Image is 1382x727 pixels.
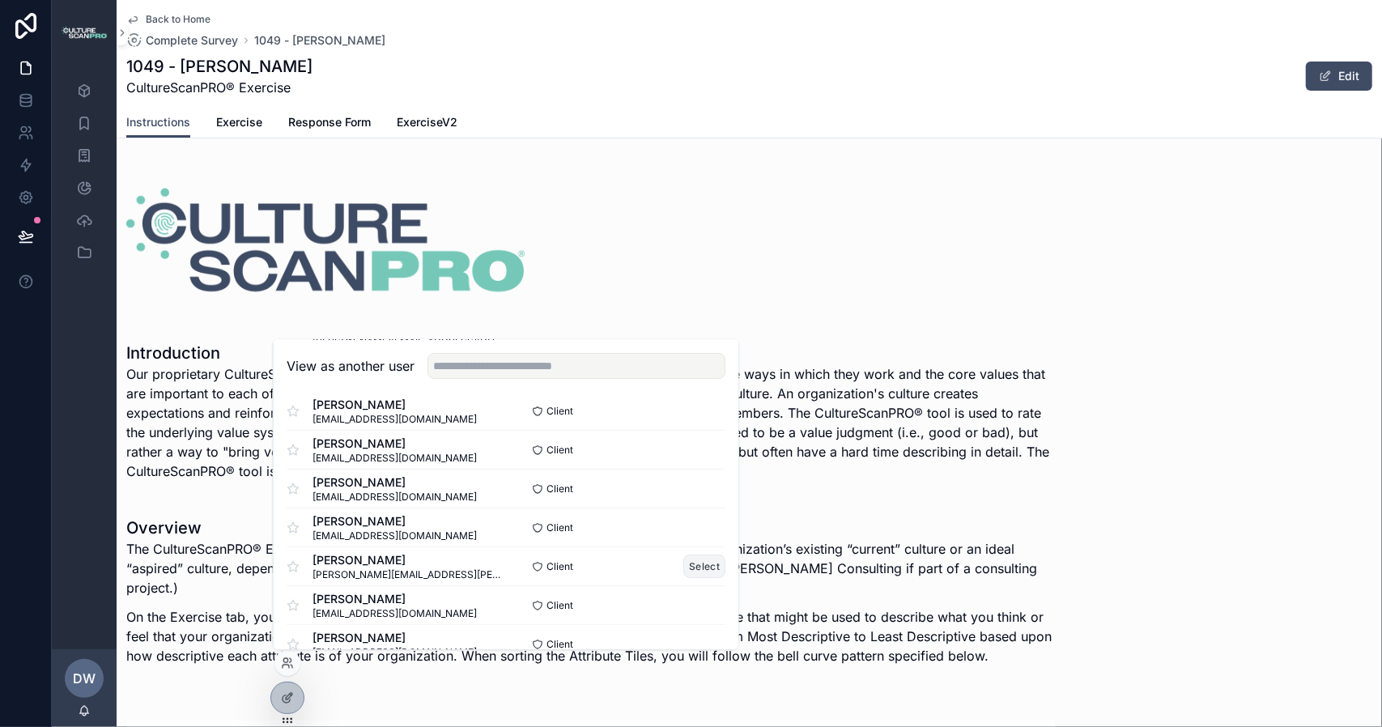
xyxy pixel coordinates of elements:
h1: 1049 - [PERSON_NAME] [126,55,313,78]
button: Edit [1306,62,1372,91]
a: Back to Home [126,13,210,26]
a: Response Form [288,108,371,140]
h1: Introduction [126,342,1056,364]
span: [EMAIL_ADDRESS][DOMAIN_NAME] [313,451,477,464]
button: Select [683,555,725,578]
span: CultureScanPRO® Exercise [126,78,313,97]
span: [EMAIL_ADDRESS][DOMAIN_NAME] [313,529,477,542]
span: Client [546,443,573,456]
p: Our proprietary CultureScanPRO® exercise helps client and agency team participants think about th... [126,364,1056,481]
a: 1049 - [PERSON_NAME] [254,32,385,49]
span: [PERSON_NAME] [313,435,477,451]
a: Exercise [216,108,262,140]
img: 30958-STACKED-FC.png [126,184,525,296]
span: Response Form [288,114,371,130]
span: Exercise [216,114,262,130]
span: [PERSON_NAME] [313,629,477,645]
p: On the Exercise tab, you will see a set of 54 standardized Attribute Tiles, each with a word or p... [126,607,1056,665]
img: App logo [62,26,107,39]
h2: View as another user [287,356,415,376]
h1: Overview [126,517,1056,539]
span: [EMAIL_ADDRESS][DOMAIN_NAME] [313,606,477,619]
span: [PERSON_NAME] [313,590,477,606]
span: DW [73,669,96,688]
span: Complete Survey [146,32,238,49]
span: [EMAIL_ADDRESS][DOMAIN_NAME] [313,645,477,658]
span: [EMAIL_ADDRESS][DOMAIN_NAME] [313,412,477,425]
span: Client [546,404,573,417]
div: scrollable content [52,65,117,288]
p: The CultureScanPRO® Exercise should be completed to describe your own perception of your organiza... [126,539,1056,597]
span: [PERSON_NAME][EMAIL_ADDRESS][PERSON_NAME][DOMAIN_NAME] [313,568,506,580]
span: ExerciseV2 [397,114,457,130]
span: Client [546,559,573,572]
span: Back to Home [146,13,210,26]
span: [PERSON_NAME] [313,396,477,412]
a: ExerciseV2 [397,108,457,140]
span: [EMAIL_ADDRESS][DOMAIN_NAME] [313,490,477,503]
span: Client [546,482,573,495]
a: Instructions [126,108,190,138]
span: Client [546,521,573,534]
span: Instructions [126,114,190,130]
span: Client [546,598,573,611]
a: Complete Survey [126,32,238,49]
span: Client [546,637,573,650]
span: [PERSON_NAME] [313,551,506,568]
span: [PERSON_NAME] [313,474,477,490]
span: [PERSON_NAME] [313,512,477,529]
